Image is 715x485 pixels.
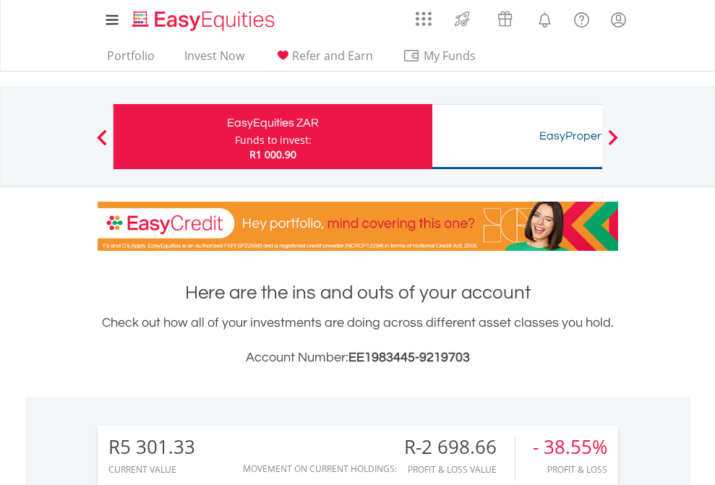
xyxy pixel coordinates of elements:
img: EasyEquities_Logo.png [129,9,281,33]
img: grid-menu-icon.svg [416,11,432,27]
a: Refer and Earn [268,48,379,71]
div: Profit & Loss Value [404,465,515,474]
div: Movement on Current Holdings: [243,464,397,473]
a: Vouchers [484,4,526,30]
div: EasyEquities ZAR [122,113,424,133]
span: Refer and Earn [292,48,373,64]
div: - 38.55% [533,437,607,458]
a: Portfolio [101,48,160,71]
h1: Here are the ins and outs of your account [98,280,618,306]
a: Invest Now [179,48,250,71]
div: Check out how all of your investments are doing across different asset classes you hold. [98,313,618,368]
div: R-2 698.66 [404,437,515,458]
img: vouchers-v2.svg [493,7,517,30]
a: Home page [127,4,281,33]
a: My Profile [600,4,637,35]
h3: Account Number: [98,348,618,368]
img: EasyCredit Promotion Banner [98,202,618,251]
a: FAQ's and Support [563,4,600,33]
img: thrive-v2.svg [450,7,474,30]
a: Notifications [526,4,563,33]
span: My Funds [403,46,497,65]
span: EE1983445-9219703 [348,351,470,364]
div: Funds to invest: [235,133,312,147]
button: Previous [87,137,116,151]
a: AppsGrid [406,4,441,27]
div: CURRENT VALUE [108,465,195,474]
button: Next [599,137,628,151]
div: Profit & Loss [533,465,607,474]
span: R1 000.90 [249,147,296,161]
div: R5 301.33 [108,437,195,458]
